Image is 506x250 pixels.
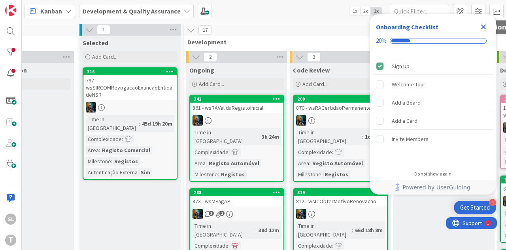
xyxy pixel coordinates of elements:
div: 288 [194,190,283,195]
div: Time in [GEOGRAPHIC_DATA] [296,221,352,239]
span: Add Card... [199,80,224,88]
span: Add Card... [302,80,328,88]
div: 861 - wsRAValidaRegistoInicial [190,103,283,113]
span: : [255,226,257,235]
div: Add a Card is incomplete. [373,112,493,130]
div: Do not show again [414,171,451,177]
div: Registos [219,170,247,179]
span: Kanban [40,6,62,16]
div: 319 [297,190,387,195]
span: : [259,132,260,141]
span: : [362,132,363,141]
span: Code Review [293,66,330,74]
span: 2x [360,7,371,15]
span: 3 [209,211,214,216]
div: 38d 12m [257,226,281,235]
a: 342861 - wsRAValidaRegistoInicialJCTime in [GEOGRAPHIC_DATA]:3h 24mComplexidade:Area:Registo Auto... [189,95,284,182]
div: Checklist progress: 20% [376,37,490,44]
span: : [206,159,207,168]
a: 209870 - wsRACertidaoPermanenteJCTime in [GEOGRAPHIC_DATA]:1d 38mComplexidade:Area:Registo Automó... [293,95,388,182]
div: JC [190,209,283,219]
div: Onboarding Checklist [376,22,438,32]
div: 209 [297,96,387,102]
span: : [321,170,323,179]
div: 20% [376,37,387,44]
span: : [138,168,139,177]
div: Complexidade [296,241,332,250]
span: 1x [349,7,360,15]
div: 342 [194,96,283,102]
img: JC [86,102,96,113]
div: 342 [190,95,283,103]
div: Registo Automóvel [310,159,365,168]
div: 209870 - wsRACertidaoPermanente [294,95,387,113]
div: Registo Comercial [100,146,152,155]
span: : [111,157,112,166]
span: Selected [83,39,108,47]
div: Close Checklist [477,21,490,33]
div: 812 - wsICObterMotivoRenovacao [294,196,387,206]
img: JC [193,209,203,219]
div: 319 [294,189,387,196]
div: Area [296,159,309,168]
span: : [332,148,333,156]
div: Add a Board [392,98,421,107]
div: Registo Automóvel [207,159,261,168]
span: 1 [219,211,225,216]
div: Sign Up [392,61,410,71]
img: JC [296,115,306,126]
div: 3h 24m [260,132,281,141]
div: Complexidade [193,241,228,250]
span: : [309,159,310,168]
div: 209 [294,95,387,103]
img: Visit kanbanzone.com [5,5,16,16]
span: 3 [307,52,321,62]
div: Area [86,146,99,155]
div: JC [294,115,387,126]
span: Support [17,1,36,11]
span: : [332,241,333,250]
div: Checklist items [370,54,496,166]
div: Time in [GEOGRAPHIC_DATA] [86,115,139,132]
div: 797 - wsSIRCOMRevogacaoExtincaoEntidadeNSR [83,75,177,100]
span: : [99,146,100,155]
div: Autenticação Externa [86,168,138,177]
div: 316 [87,69,177,74]
div: Welcome Tour [392,80,425,89]
div: Footer [370,180,496,195]
div: Time in [GEOGRAPHIC_DATA] [193,221,255,239]
span: : [228,148,230,156]
div: 4 [489,199,496,206]
div: 1 [41,3,43,10]
div: Add a Board is incomplete. [373,94,493,111]
span: Ongoing [189,66,214,74]
span: : [139,119,140,128]
div: SL [5,214,16,225]
div: 1d 38m [363,132,385,141]
div: Add a Card [392,116,417,126]
div: Sim [139,168,152,177]
div: Get Started [460,204,490,212]
div: JC [294,209,387,219]
div: JC [190,115,283,126]
div: Invite Members is incomplete. [373,130,493,148]
span: 1 [97,25,110,34]
div: Welcome Tour is incomplete. [373,76,493,93]
div: Time in [GEOGRAPHIC_DATA] [296,128,362,145]
div: Open Get Started checklist, remaining modules: 4 [454,201,496,214]
span: Add Card... [92,53,117,60]
div: 319812 - wsICObterMotivoRenovacao [294,189,387,206]
input: Quick Filter... [390,4,449,18]
div: Sign Up is complete. [373,57,493,75]
img: JC [193,115,203,126]
span: 17 [198,25,212,35]
img: JC [296,209,306,219]
a: 316797 - wsSIRCOMRevogacaoExtincaoEntidadeNSRJCTime in [GEOGRAPHIC_DATA]:45d 19h 20mComplexidade:... [83,67,177,180]
div: Complexidade [86,135,122,143]
div: 288 [190,189,283,196]
div: T [5,235,16,246]
div: Checklist Container [370,14,496,195]
span: : [122,135,123,143]
div: 870 - wsRACertidaoPermanente [294,103,387,113]
div: Invite Members [392,134,429,144]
